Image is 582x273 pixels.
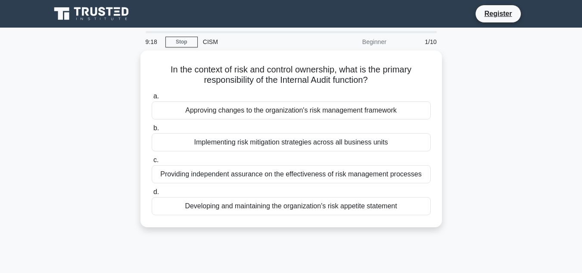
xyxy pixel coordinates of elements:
[152,197,431,215] div: Developing and maintaining the organization's risk appetite statement
[316,33,392,50] div: Beginner
[153,156,159,163] span: c.
[140,33,165,50] div: 9:18
[479,8,517,19] a: Register
[152,101,431,119] div: Approving changes to the organization's risk management framework
[153,92,159,100] span: a.
[392,33,442,50] div: 1/10
[153,124,159,132] span: b.
[152,133,431,151] div: Implementing risk mitigation strategies across all business units
[153,188,159,195] span: d.
[198,33,316,50] div: CISM
[152,165,431,183] div: Providing independent assurance on the effectiveness of risk management processes
[165,37,198,47] a: Stop
[151,64,432,86] h5: In the context of risk and control ownership, what is the primary responsibility of the Internal ...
